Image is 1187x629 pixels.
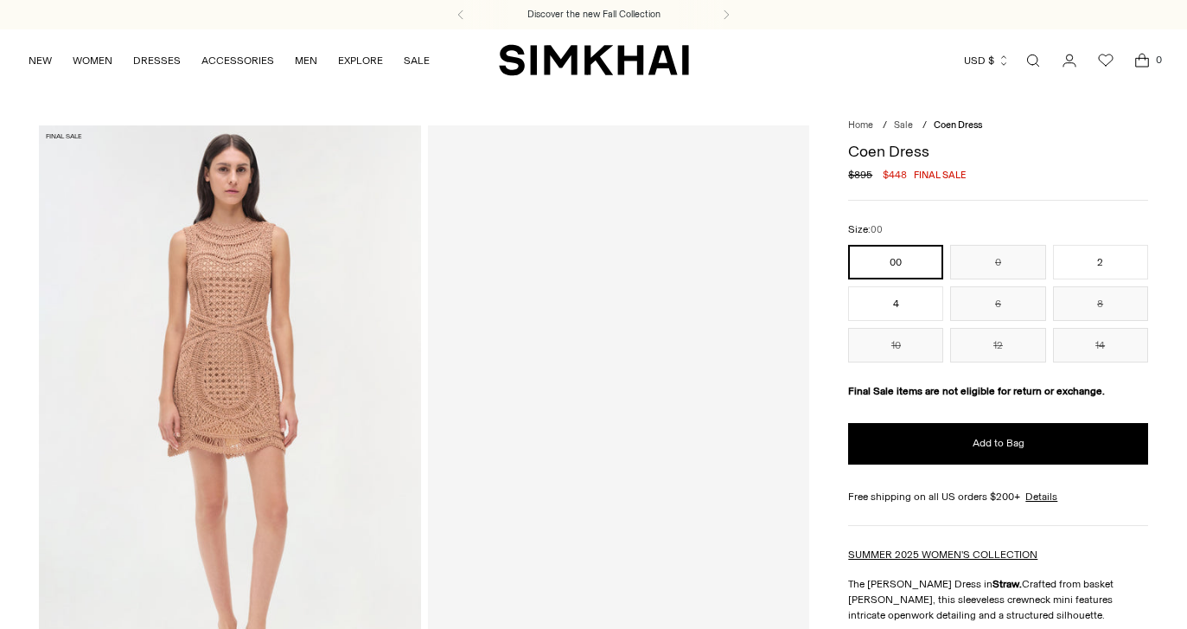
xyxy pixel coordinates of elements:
[848,385,1105,397] strong: Final Sale items are not eligible for return or exchange.
[1053,245,1148,279] button: 2
[848,328,943,363] button: 10
[499,43,689,77] a: SIMKHAI
[992,578,1022,590] strong: Straw.
[848,423,1147,465] button: Add to Bag
[527,8,661,22] a: Discover the new Fall Collection
[950,245,1045,279] button: 0
[338,42,383,80] a: EXPLORE
[848,144,1147,159] h1: Coen Dress
[848,119,1147,133] nav: breadcrumbs
[848,549,1037,561] a: SUMMER 2025 WOMEN'S COLLECTION
[1052,43,1087,78] a: Go to the account page
[1151,52,1166,67] span: 0
[848,119,873,131] a: Home
[848,221,883,238] label: Size:
[950,286,1045,321] button: 6
[73,42,112,80] a: WOMEN
[404,42,430,80] a: SALE
[848,286,943,321] button: 4
[964,42,1010,80] button: USD $
[201,42,274,80] a: ACCESSORIES
[29,42,52,80] a: NEW
[973,436,1024,451] span: Add to Bag
[848,167,872,183] s: $895
[894,119,913,131] a: Sale
[1053,328,1148,363] button: 14
[133,42,181,80] a: DRESSES
[883,119,887,133] div: /
[848,489,1147,504] div: Free shipping on all US orders $200+
[295,42,317,80] a: MEN
[848,576,1147,623] p: The [PERSON_NAME] Dress in Crafted from basket [PERSON_NAME], this sleeveless crewneck mini featu...
[848,245,943,279] button: 00
[883,167,907,183] span: $448
[1125,43,1159,78] a: Open cart modal
[1025,489,1057,504] a: Details
[871,224,883,235] span: 00
[1088,43,1123,78] a: Wishlist
[934,119,982,131] span: Coen Dress
[950,328,1045,363] button: 12
[1016,43,1050,78] a: Open search modal
[922,119,927,133] div: /
[1053,286,1148,321] button: 8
